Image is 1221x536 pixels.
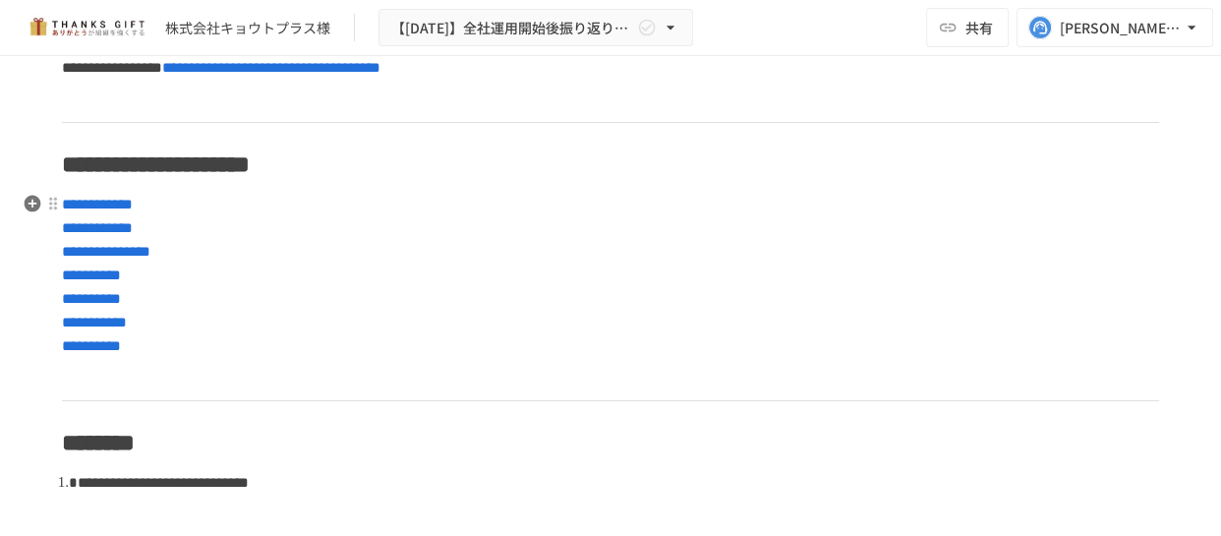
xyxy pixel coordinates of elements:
button: 共有 [926,8,1009,47]
span: 【[DATE]】全社運用開始後振り返りミーティング [391,16,633,40]
span: 共有 [965,17,993,38]
button: [PERSON_NAME][EMAIL_ADDRESS][DOMAIN_NAME] [1017,8,1213,47]
div: [PERSON_NAME][EMAIL_ADDRESS][DOMAIN_NAME] [1060,16,1182,40]
img: mMP1OxWUAhQbsRWCurg7vIHe5HqDpP7qZo7fRoNLXQh [24,12,149,43]
div: 株式会社キョウトプラス様 [165,18,330,38]
button: 【[DATE]】全社運用開始後振り返りミーティング [378,9,693,47]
